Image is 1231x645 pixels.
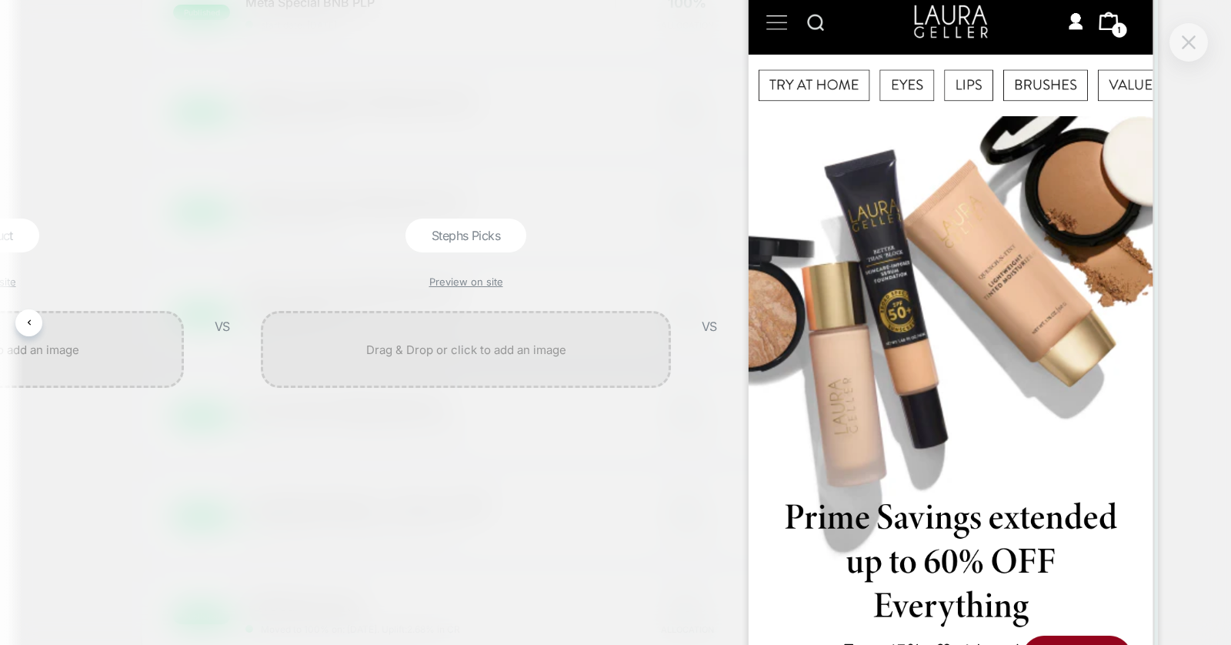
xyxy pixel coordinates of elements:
[405,219,526,252] div: Stephs Picks
[203,319,242,334] div: VS
[690,319,729,334] div: VS
[429,276,503,288] a: Preview on site
[1182,35,1196,48] img: close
